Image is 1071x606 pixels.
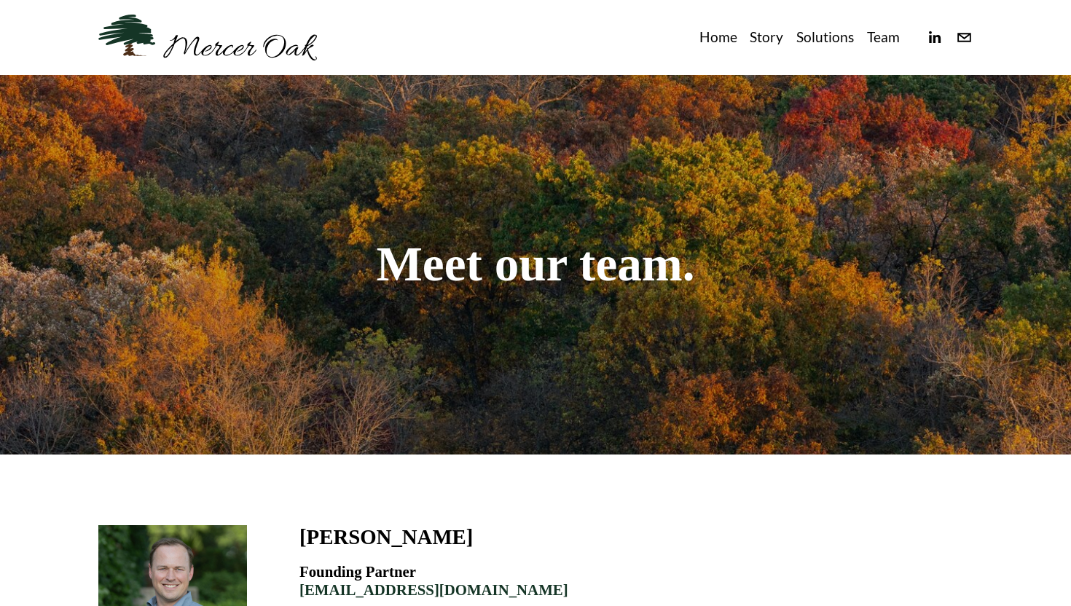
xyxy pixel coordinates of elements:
h4: Founding Partner [299,563,973,599]
h1: Meet our team. [98,239,973,290]
a: Story [750,25,783,50]
h3: [PERSON_NAME] [299,525,473,548]
a: Home [699,25,737,50]
a: Solutions [796,25,854,50]
a: Team [867,25,900,50]
a: linkedin-unauth [926,29,943,46]
a: info@merceroaklaw.com [956,29,973,46]
a: [EMAIL_ADDRESS][DOMAIN_NAME] [299,581,568,598]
